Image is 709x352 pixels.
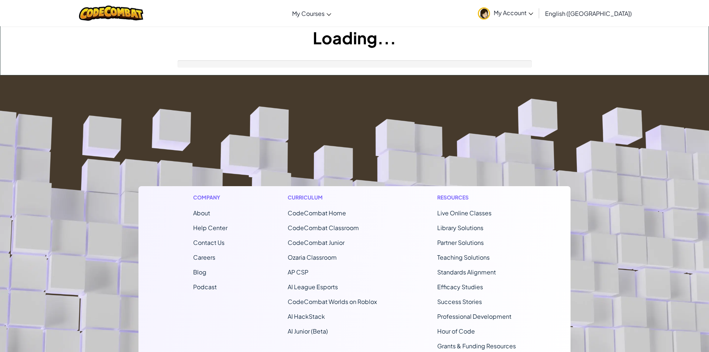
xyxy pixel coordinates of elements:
[437,327,475,335] a: Hour of Code
[437,312,511,320] a: Professional Development
[288,209,346,217] span: CodeCombat Home
[288,312,325,320] a: AI HackStack
[437,253,490,261] a: Teaching Solutions
[437,239,484,246] a: Partner Solutions
[193,268,206,276] a: Blog
[478,7,490,20] img: avatar
[79,6,144,21] img: CodeCombat logo
[288,283,338,291] a: AI League Esports
[193,283,217,291] a: Podcast
[288,194,377,201] h1: Curriculum
[292,10,325,17] span: My Courses
[437,283,483,291] a: Efficacy Studies
[288,3,335,23] a: My Courses
[193,253,215,261] a: Careers
[288,327,328,335] a: AI Junior (Beta)
[437,209,491,217] a: Live Online Classes
[545,10,632,17] span: English ([GEOGRAPHIC_DATA])
[0,26,709,49] h1: Loading...
[193,194,227,201] h1: Company
[288,224,359,232] a: CodeCombat Classroom
[541,3,636,23] a: English ([GEOGRAPHIC_DATA])
[288,268,308,276] a: AP CSP
[437,342,516,350] a: Grants & Funding Resources
[193,209,210,217] a: About
[437,224,483,232] a: Library Solutions
[437,268,496,276] a: Standards Alignment
[437,194,516,201] h1: Resources
[193,239,225,246] span: Contact Us
[474,1,537,25] a: My Account
[288,239,345,246] a: CodeCombat Junior
[193,224,227,232] a: Help Center
[288,298,377,305] a: CodeCombat Worlds on Roblox
[494,9,533,17] span: My Account
[288,253,337,261] a: Ozaria Classroom
[437,298,482,305] a: Success Stories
